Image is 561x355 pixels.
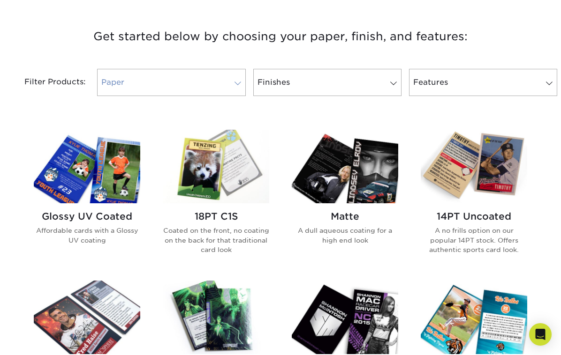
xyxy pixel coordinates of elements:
[97,69,245,96] a: Paper
[421,211,527,222] h2: 14PT Uncoated
[409,69,557,96] a: Features
[163,281,269,354] img: Glossy UV Coated w/ Inline Foil Trading Cards
[292,130,398,269] a: Matte Trading Cards Matte A dull aqueous coating for a high end look
[421,226,527,254] p: A no frills option on our popular 14PT stock. Offers authentic sports card look.
[292,281,398,354] img: Inline Foil Trading Cards
[34,281,140,354] img: Silk Laminated Trading Cards
[529,323,552,346] div: Open Intercom Messenger
[292,211,398,222] h2: Matte
[163,130,269,203] img: 18PT C1S Trading Cards
[421,130,527,203] img: 14PT Uncoated Trading Cards
[421,281,527,354] img: Silk w/ Spot UV Trading Cards
[34,130,140,203] img: Glossy UV Coated Trading Cards
[7,15,554,58] h3: Get started below by choosing your paper, finish, and features:
[163,211,269,222] h2: 18PT C1S
[2,326,80,352] iframe: Google Customer Reviews
[421,130,527,269] a: 14PT Uncoated Trading Cards 14PT Uncoated A no frills option on our popular 14PT stock. Offers au...
[253,69,402,96] a: Finishes
[34,130,140,269] a: Glossy UV Coated Trading Cards Glossy UV Coated Affordable cards with a Glossy UV coating
[292,130,398,203] img: Matte Trading Cards
[34,211,140,222] h2: Glossy UV Coated
[163,130,269,269] a: 18PT C1S Trading Cards 18PT C1S Coated on the front, no coating on the back for that traditional ...
[163,226,269,254] p: Coated on the front, no coating on the back for that traditional card look
[34,226,140,245] p: Affordable cards with a Glossy UV coating
[292,226,398,245] p: A dull aqueous coating for a high end look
